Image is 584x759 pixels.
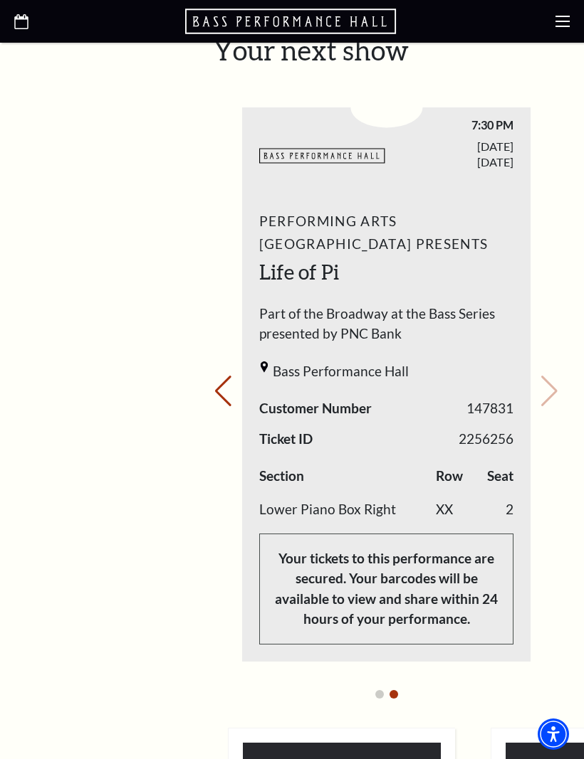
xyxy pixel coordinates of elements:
[214,34,559,67] h2: Your next show
[479,493,513,527] td: 2
[259,210,514,255] span: Performing Arts [GEOGRAPHIC_DATA] Presents
[390,690,398,699] button: Go to slide 2
[259,534,514,644] p: Your tickets to this performance are secured. Your barcodes will be available to view and share w...
[387,117,514,132] span: 7:30 PM
[436,466,463,487] label: Row
[273,361,409,382] span: Bass Performance Hall
[259,258,514,287] h2: Life of Pi
[242,73,531,662] li: 2 / 2
[436,493,479,527] td: XX
[214,376,233,407] button: Previous slide
[259,398,372,419] span: Customer Number
[375,690,384,699] button: Go to slide 1
[487,466,513,487] label: Seat
[259,304,514,351] span: Part of the Broadway at the Bass Series presented by PNC Bank
[466,398,513,419] span: 147831
[459,429,513,450] span: 2256256
[259,429,313,450] span: Ticket ID
[387,139,514,169] span: [DATE] [DATE]
[259,493,436,527] td: Lower Piano Box Right
[185,7,399,36] a: Open this option
[14,11,28,32] a: Open this option
[538,718,569,750] div: Accessibility Menu
[259,466,304,487] label: Section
